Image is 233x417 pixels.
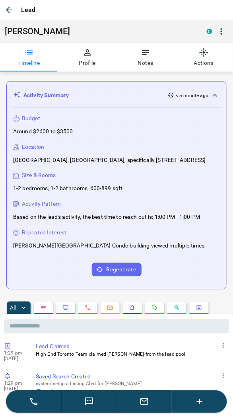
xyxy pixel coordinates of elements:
[22,171,56,180] p: Size & Rooms
[36,373,226,381] p: Saved Search Created
[116,43,175,72] button: Notes
[4,381,28,386] p: 1:29 pm
[22,114,40,123] p: Budget
[196,305,202,311] svg: Agent Actions
[36,343,226,351] p: Lead Claimed
[92,263,142,277] button: Regenerate
[151,305,158,311] svg: Requests
[23,91,69,99] p: Activity Summary
[21,5,36,15] p: Lead
[174,305,180,311] svg: Opportunities
[85,305,91,311] svg: Calls
[13,127,73,136] p: Around $2600 to $3500
[129,305,136,311] svg: Listing Alerts
[13,213,200,222] p: Based on the lead's activity, the best time to reach out is: 1:00 PM - 1:00 PM
[13,185,122,193] p: 1-2 bedrooms, 1-2 bathrooms, 600-899 sqft
[40,305,47,311] svg: Notes
[4,351,28,356] p: 1:29 pm
[13,242,205,250] p: [PERSON_NAME][GEOGRAPHIC_DATA] Condo building viewed multiple times
[13,156,206,164] p: [GEOGRAPHIC_DATA], [GEOGRAPHIC_DATA], specifically [STREET_ADDRESS]
[36,351,226,358] p: High End Toronto Team claimed [PERSON_NAME] from the lead pool
[4,356,28,362] p: [DATE]
[176,92,209,99] p: < a minute ago
[62,305,69,311] svg: Lead Browsing Activity
[58,43,117,72] button: Profile
[36,381,226,387] p: system setup a Listing Alert for [PERSON_NAME]
[107,305,113,311] svg: Emails
[13,88,220,103] div: Activity Summary< a minute ago
[207,29,212,34] div: condos.ca
[10,305,16,311] p: All
[5,26,195,37] h1: [PERSON_NAME]
[22,200,61,208] p: Activity Pattern
[44,389,85,396] a: Tailored For You
[4,386,28,392] p: [DATE]
[22,143,44,151] p: Location
[36,389,41,395] div: condos.ca
[22,229,66,237] p: Repeated Interest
